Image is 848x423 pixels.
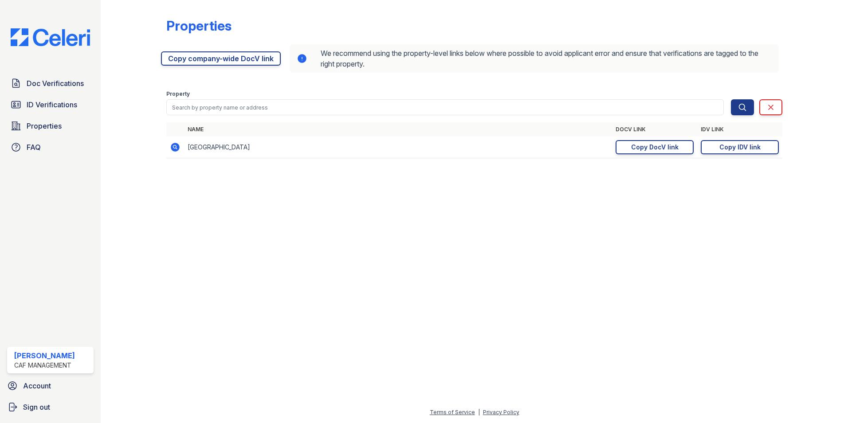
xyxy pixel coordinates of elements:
span: Account [23,380,51,391]
span: Properties [27,121,62,131]
div: [PERSON_NAME] [14,350,75,361]
td: [GEOGRAPHIC_DATA] [184,137,612,158]
span: Sign out [23,402,50,412]
img: CE_Logo_Blue-a8612792a0a2168367f1c8372b55b34899dd931a85d93a1a3d3e32e68fde9ad4.png [4,28,97,46]
a: Account [4,377,97,395]
a: Copy IDV link [701,140,779,154]
a: Sign out [4,398,97,416]
div: CAF Management [14,361,75,370]
span: FAQ [27,142,41,153]
a: Copy DocV link [616,140,694,154]
span: Doc Verifications [27,78,84,89]
th: IDV Link [697,122,782,137]
div: Properties [166,18,232,34]
span: ID Verifications [27,99,77,110]
div: | [478,409,480,415]
div: We recommend using the property-level links below where possible to avoid applicant error and ens... [290,44,779,73]
a: Copy company-wide DocV link [161,51,281,66]
a: FAQ [7,138,94,156]
label: Property [166,90,190,98]
th: DocV Link [612,122,697,137]
th: Name [184,122,612,137]
div: Copy IDV link [719,143,761,152]
div: Copy DocV link [631,143,679,152]
a: Terms of Service [430,409,475,415]
a: ID Verifications [7,96,94,114]
a: Privacy Policy [483,409,519,415]
a: Properties [7,117,94,135]
a: Doc Verifications [7,74,94,92]
input: Search by property name or address [166,99,724,115]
